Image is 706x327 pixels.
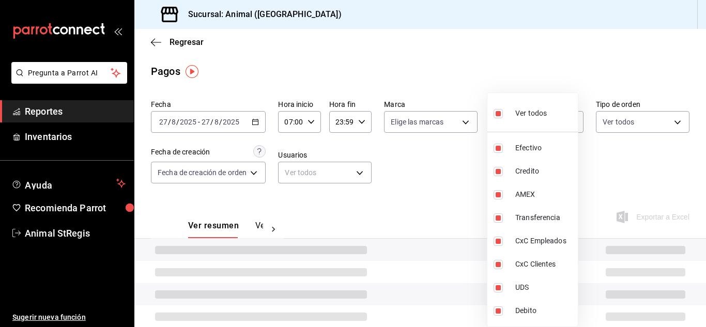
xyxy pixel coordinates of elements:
[515,166,574,177] span: Credito
[515,189,574,200] span: AMEX
[515,108,547,119] span: Ver todos
[515,212,574,223] span: Transferencia
[515,259,574,270] span: CxC Clientes
[515,282,574,293] span: UDS
[515,143,574,153] span: Efectivo
[515,236,574,246] span: CxC Empleados
[515,305,574,316] span: Debito
[186,65,198,78] img: Tooltip marker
